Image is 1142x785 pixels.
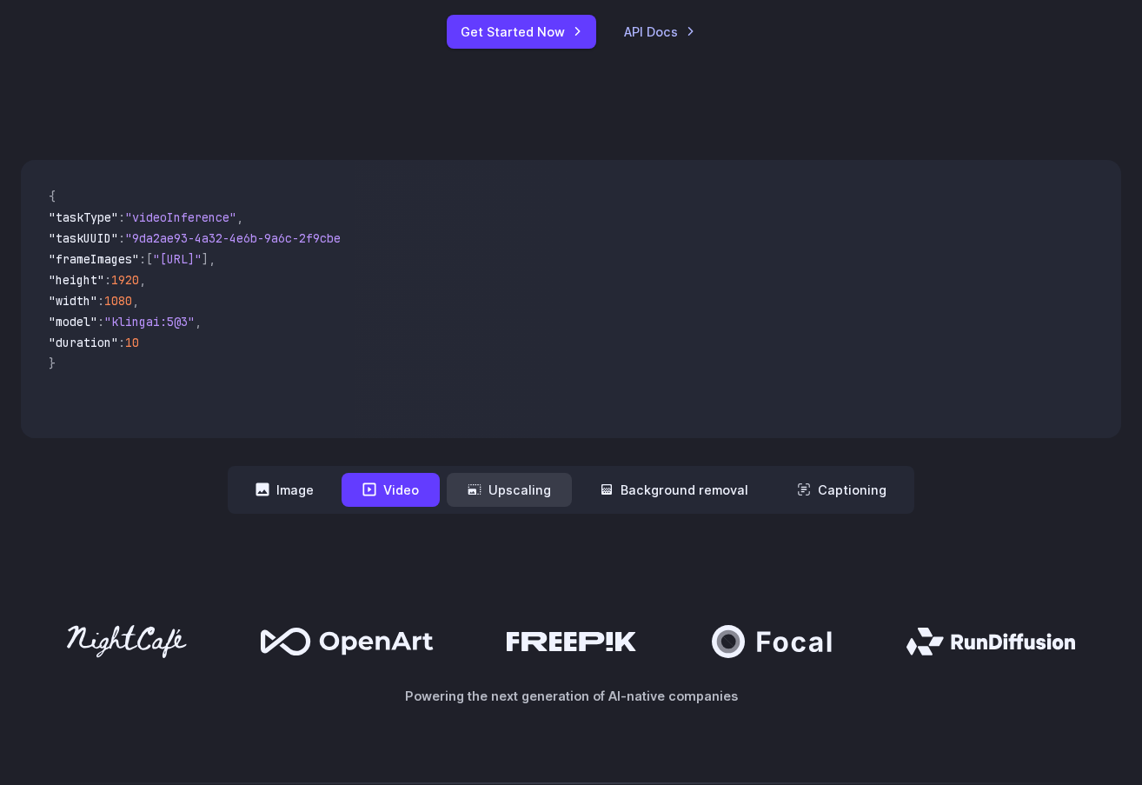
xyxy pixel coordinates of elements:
span: } [49,356,56,371]
span: , [139,272,146,288]
span: : [97,293,104,309]
button: Video [342,473,440,507]
button: Image [235,473,335,507]
span: "height" [49,272,104,288]
span: , [209,251,216,267]
span: [ [146,251,153,267]
span: ] [202,251,209,267]
span: : [97,314,104,329]
span: , [132,293,139,309]
button: Upscaling [447,473,572,507]
span: "9da2ae93-4a32-4e6b-9a6c-2f9cbeb62301" [125,230,389,246]
span: "videoInference" [125,210,236,225]
span: "duration" [49,335,118,350]
span: { [49,189,56,204]
button: Background removal [579,473,769,507]
span: : [118,230,125,246]
span: 1920 [111,272,139,288]
span: , [236,210,243,225]
p: Powering the next generation of AI-native companies [21,686,1121,706]
span: 10 [125,335,139,350]
span: "frameImages" [49,251,139,267]
span: : [118,335,125,350]
span: "klingai:5@3" [104,314,195,329]
span: "taskUUID" [49,230,118,246]
span: 1080 [104,293,132,309]
a: Get Started Now [447,15,596,49]
span: , [195,314,202,329]
span: "model" [49,314,97,329]
span: : [104,272,111,288]
span: "[URL]" [153,251,202,267]
span: "width" [49,293,97,309]
span: "taskType" [49,210,118,225]
a: API Docs [624,22,695,42]
button: Captioning [776,473,907,507]
span: : [118,210,125,225]
span: : [139,251,146,267]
